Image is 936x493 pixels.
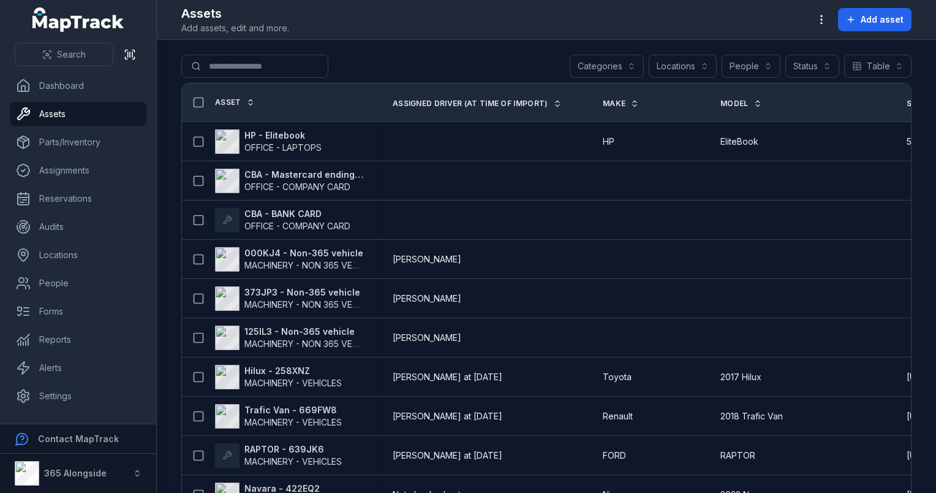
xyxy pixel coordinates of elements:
button: Status [785,55,839,78]
button: People [722,55,780,78]
a: Forms [10,299,146,324]
button: Locations [649,55,717,78]
a: Parts/Inventory [10,130,146,155]
strong: Trafic Van - 669FW8 [244,404,342,416]
span: MACHINERY - NON 365 VEHICLES [244,299,381,310]
span: Add assets, edit and more. [181,22,289,34]
span: MACHINERY - VEHICLES [244,378,342,388]
a: Reports [10,327,146,352]
a: CBA - Mastercard ending 4187OFFICE - COMPANY CARD [215,169,363,193]
a: Locations [10,243,146,267]
button: Table [844,55,911,78]
a: 000KJ4 - Non-365 vehicleMACHINERY - NON 365 VEHICLES [215,247,363,272]
span: [PERSON_NAME] [393,332,461,344]
span: MACHINERY - NON 365 VEHICLES [244,260,381,270]
span: Add asset [861,13,904,26]
span: Make [603,99,625,109]
strong: Contact MapTrack [38,434,119,444]
a: Hilux - 258XNZMACHINERY - VEHICLES [215,365,342,389]
a: Assigned Driver (At time of import) [393,99,562,109]
strong: Hilux - 258XNZ [244,365,342,377]
h2: Assets [181,5,289,22]
span: [PERSON_NAME] [393,253,461,266]
a: Asset [215,97,255,107]
strong: HP - Elitebook [244,129,322,142]
strong: 125IL3 - Non-365 vehicle [244,326,363,338]
a: Assets [10,102,146,126]
a: People [10,271,146,296]
span: Asset [215,97,241,107]
a: Alerts [10,356,146,380]
a: Reservations [10,186,146,211]
span: Search [57,48,86,61]
span: [PERSON_NAME] at [DATE] [393,449,502,462]
a: Dashboard [10,74,146,98]
span: RAPTOR [720,449,755,462]
span: OFFICE - LAPTOPS [244,142,322,153]
span: OFFICE - COMPANY CARD [244,221,350,231]
button: Add asset [838,8,911,31]
span: HP [603,136,614,148]
a: RAPTOR - 639JK6MACHINERY - VEHICLES [215,443,342,468]
a: Trafic Van - 669FW8MACHINERY - VEHICLES [215,404,342,429]
span: [PERSON_NAME] at [DATE] [393,410,502,422]
button: Search [15,43,113,66]
strong: 000KJ4 - Non-365 vehicle [244,247,363,259]
strong: 365 Alongside [44,468,107,478]
span: OFFICE - COMPANY CARD [244,182,350,192]
strong: CBA - Mastercard ending 4187 [244,169,363,181]
a: 125IL3 - Non-365 vehicleMACHINERY - NON 365 VEHICLES [215,326,363,350]
strong: RAPTOR - 639JK6 [244,443,342,456]
a: 373JP3 - Non-365 vehicleMACHINERY - NON 365 VEHICLES [215,286,363,311]
span: 2017 Hilux [720,371,761,383]
span: 2018 Trafic Van [720,410,783,422]
span: MACHINERY - VEHICLES [244,456,342,467]
span: EliteBook [720,136,758,148]
span: Toyota [603,371,632,383]
a: HP - ElitebookOFFICE - LAPTOPS [215,129,322,154]
a: Settings [10,384,146,408]
span: Model [720,99,749,109]
span: [PERSON_NAME] at [DATE] [393,371,502,383]
button: Categories [570,55,644,78]
a: Audits [10,215,146,239]
strong: 373JP3 - Non-365 vehicle [244,286,363,299]
a: MapTrack [32,7,124,32]
span: MACHINERY - VEHICLES [244,417,342,427]
span: [PERSON_NAME] [393,292,461,305]
span: FORD [603,449,626,462]
a: CBA - BANK CARDOFFICE - COMPANY CARD [215,208,350,232]
span: Assigned Driver (At time of import) [393,99,548,109]
strong: CBA - BANK CARD [244,208,350,220]
a: Make [603,99,639,109]
span: MACHINERY - NON 365 VEHICLES [244,338,381,349]
a: Model [720,99,762,109]
span: Renault [603,410,633,422]
a: Assignments [10,158,146,183]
